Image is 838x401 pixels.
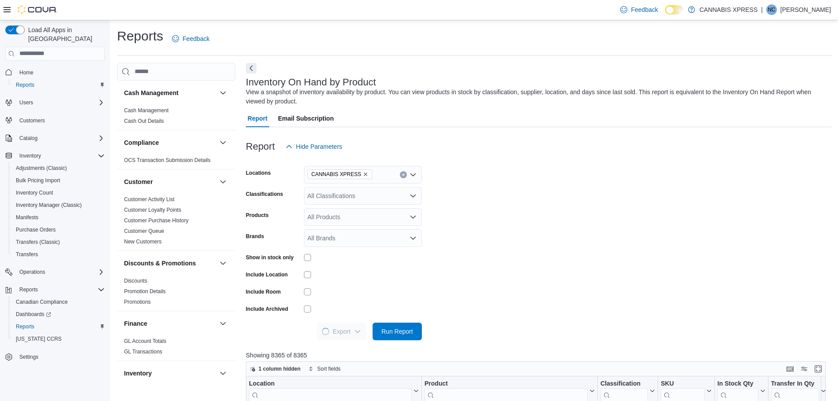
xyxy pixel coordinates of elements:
a: Customer Activity List [124,196,175,202]
span: NC [768,4,775,15]
span: Dashboards [12,309,105,320]
h3: Cash Management [124,88,179,97]
span: Users [16,97,105,108]
button: LoadingExport [317,323,366,340]
span: Transfers (Classic) [12,237,105,247]
div: Nathan Chan [766,4,777,15]
span: Email Subscription [278,110,334,127]
div: Cash Management [117,105,235,130]
button: Purchase Orders [9,224,108,236]
span: Customers [16,115,105,126]
a: Feedback [168,30,213,48]
a: Inventory Count [12,188,57,198]
div: Finance [117,336,235,361]
button: Inventory [124,369,216,378]
span: Customers [19,117,45,124]
span: Customer Activity List [124,196,175,203]
button: Cash Management [218,88,228,98]
span: Home [19,69,33,76]
button: Keyboard shortcuts [785,364,795,374]
a: GL Transactions [124,349,162,355]
nav: Complex example [5,63,105,386]
a: Customer Queue [124,228,164,234]
a: Transfers (Classic) [12,237,63,247]
button: Open list of options [410,213,417,221]
span: Reports [16,323,34,330]
a: Feedback [617,1,661,18]
p: | [761,4,763,15]
a: Customer Purchase History [124,217,189,224]
a: Transfers [12,249,41,260]
button: Cash Management [124,88,216,97]
h3: Discounts & Promotions [124,259,196,268]
div: Compliance [117,155,235,169]
a: Purchase Orders [12,224,59,235]
a: Home [16,67,37,78]
span: Transfers (Classic) [16,239,60,246]
a: Customer Loyalty Points [124,207,181,213]
button: [US_STATE] CCRS [9,333,108,345]
a: [US_STATE] CCRS [12,334,65,344]
div: View a snapshot of inventory availability by product. You can view products in stock by classific... [246,88,827,106]
span: Dashboards [16,311,51,318]
div: In Stock Qty [717,379,758,388]
span: Inventory [16,151,105,161]
button: Enter fullscreen [813,364,823,374]
button: Home [2,66,108,79]
a: Inventory Manager (Classic) [12,200,85,210]
span: Operations [19,269,45,276]
span: Reports [12,321,105,332]
button: 1 column hidden [246,364,304,374]
span: Catalog [19,135,37,142]
span: Discounts [124,277,147,284]
span: 1 column hidden [259,365,300,372]
label: Brands [246,233,264,240]
a: Reports [12,321,38,332]
a: New Customers [124,239,161,245]
button: Transfers [9,248,108,261]
span: Report [248,110,267,127]
button: Next [246,63,256,74]
button: Operations [2,266,108,278]
span: CANNABIS XPRESS [311,170,361,179]
button: Inventory [2,150,108,162]
a: Customers [16,115,48,126]
label: Classifications [246,191,283,198]
span: Promotions [124,298,151,305]
span: Feedback [183,34,209,43]
span: Canadian Compliance [16,298,68,305]
span: Inventory Manager (Classic) [12,200,105,210]
span: Load All Apps in [GEOGRAPHIC_DATA] [25,26,105,43]
span: Purchase Orders [12,224,105,235]
a: Promotions [124,299,151,305]
span: Inventory [19,152,41,159]
label: Include Archived [246,305,288,313]
span: Manifests [16,214,38,221]
button: Reports [9,320,108,333]
button: Customers [2,114,108,127]
label: Locations [246,169,271,177]
span: Catalog [16,133,105,143]
a: Discounts [124,278,147,284]
span: Customer Queue [124,228,164,235]
span: Promotion Details [124,288,166,295]
button: Reports [16,284,41,295]
button: Clear input [400,171,407,178]
a: GL Account Totals [124,338,166,344]
button: Catalog [16,133,41,143]
div: Product [424,379,588,388]
span: Manifests [12,212,105,223]
label: Include Room [246,288,281,295]
a: Dashboards [12,309,55,320]
a: Bulk Pricing Import [12,175,64,186]
span: Transfers [12,249,105,260]
h3: Inventory On Hand by Product [246,77,376,88]
button: Users [2,96,108,109]
span: OCS Transaction Submission Details [124,157,211,164]
input: Dark Mode [665,5,684,15]
a: Reports [12,80,38,90]
span: Cash Out Details [124,118,164,125]
span: Customer Loyalty Points [124,206,181,213]
span: Home [16,67,105,78]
